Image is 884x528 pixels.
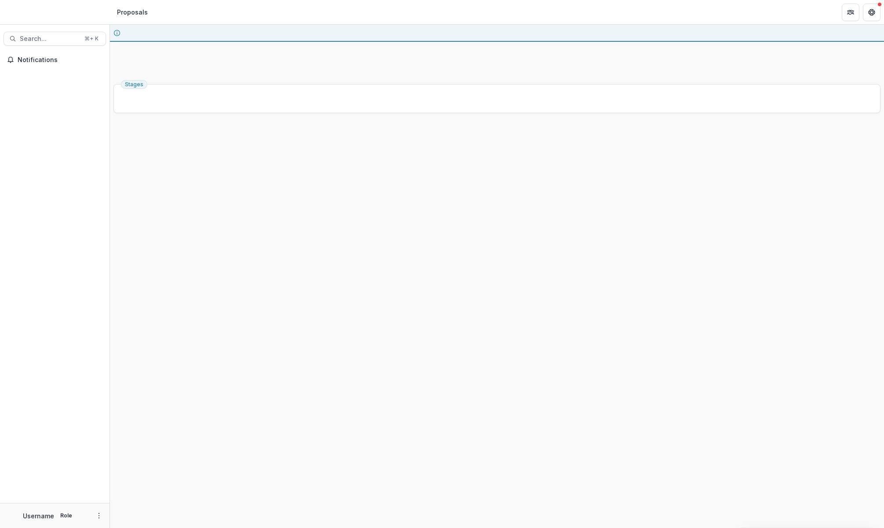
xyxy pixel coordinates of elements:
[94,510,104,521] button: More
[18,56,102,64] span: Notifications
[125,81,143,88] span: Stages
[842,4,859,21] button: Partners
[863,4,880,21] button: Get Help
[83,34,100,44] div: ⌘ + K
[4,53,106,67] button: Notifications
[58,512,75,520] p: Role
[117,7,148,17] div: Proposals
[4,32,106,46] button: Search...
[23,511,54,521] p: Username
[113,6,151,18] nav: breadcrumb
[20,35,79,43] span: Search...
